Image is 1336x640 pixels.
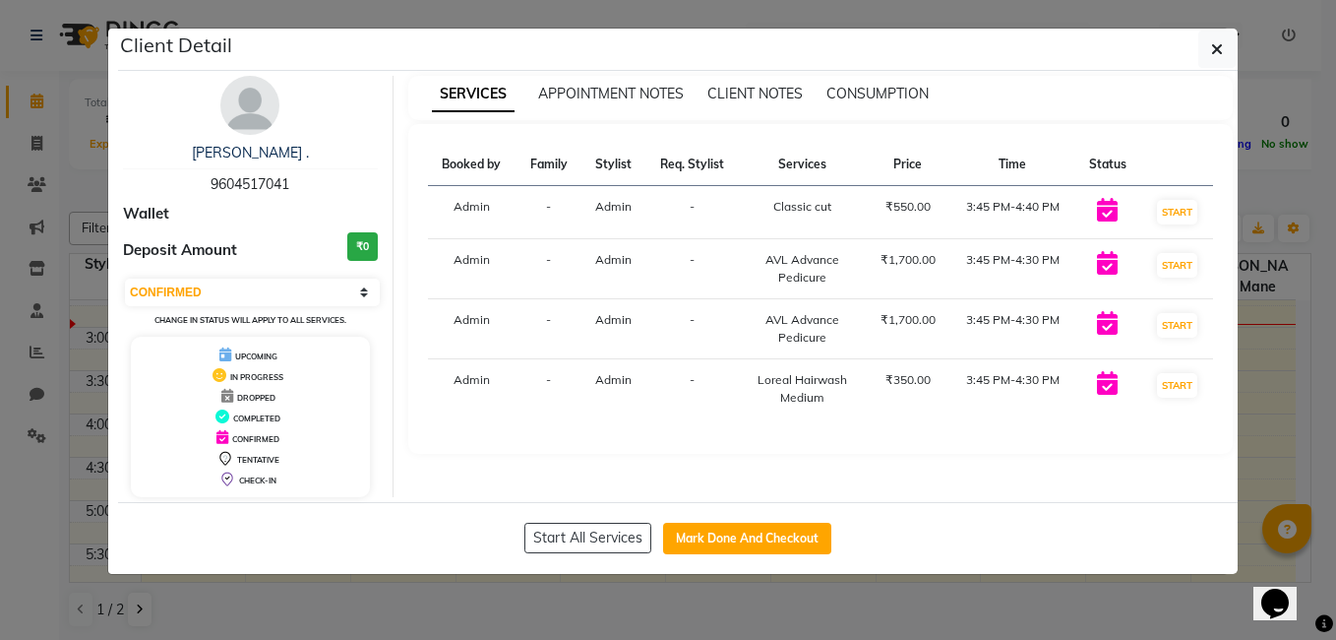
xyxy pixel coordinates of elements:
[154,315,346,325] small: Change in status will apply to all services.
[538,85,684,102] span: APPOINTMENT NOTES
[581,144,645,186] th: Stylist
[428,186,516,239] td: Admin
[707,85,803,102] span: CLIENT NOTES
[239,476,276,485] span: CHECK-IN
[233,414,280,423] span: COMPLETED
[866,144,950,186] th: Price
[516,359,580,419] td: -
[595,372,632,387] span: Admin
[645,359,739,419] td: -
[1075,144,1140,186] th: Status
[211,175,289,193] span: 9604517041
[524,523,651,553] button: Start All Services
[645,144,739,186] th: Req. Stylist
[516,239,580,299] td: -
[645,239,739,299] td: -
[751,311,853,347] div: AVL Advance Pedicure
[949,359,1074,419] td: 3:45 PM-4:30 PM
[878,251,939,269] div: ₹1,700.00
[235,352,277,361] span: UPCOMING
[878,198,939,216] div: ₹550.00
[949,144,1074,186] th: Time
[595,252,632,267] span: Admin
[120,31,232,60] h5: Client Detail
[516,144,580,186] th: Family
[123,239,237,262] span: Deposit Amount
[1157,373,1197,398] button: START
[347,232,378,261] h3: ₹0
[1253,561,1316,620] iframe: chat widget
[1157,253,1197,278] button: START
[645,299,739,359] td: -
[751,371,853,407] div: Loreal Hairwash Medium
[595,199,632,214] span: Admin
[751,251,853,287] div: AVL Advance Pedicure
[949,239,1074,299] td: 3:45 PM-4:30 PM
[739,144,865,186] th: Services
[232,434,279,444] span: CONFIRMED
[432,77,515,112] span: SERVICES
[516,299,580,359] td: -
[1157,200,1197,224] button: START
[237,455,279,465] span: TENTATIVE
[428,144,516,186] th: Booked by
[878,371,939,389] div: ₹350.00
[192,144,309,161] a: [PERSON_NAME] .
[751,198,853,216] div: Classic cut
[595,312,632,327] span: Admin
[645,186,739,239] td: -
[949,186,1074,239] td: 3:45 PM-4:40 PM
[516,186,580,239] td: -
[1157,313,1197,338] button: START
[878,311,939,329] div: ₹1,700.00
[428,299,516,359] td: Admin
[428,359,516,419] td: Admin
[230,372,283,382] span: IN PROGRESS
[949,299,1074,359] td: 3:45 PM-4:30 PM
[220,76,279,135] img: avatar
[123,203,169,225] span: Wallet
[237,393,275,403] span: DROPPED
[663,523,831,554] button: Mark Done And Checkout
[428,239,516,299] td: Admin
[826,85,929,102] span: CONSUMPTION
